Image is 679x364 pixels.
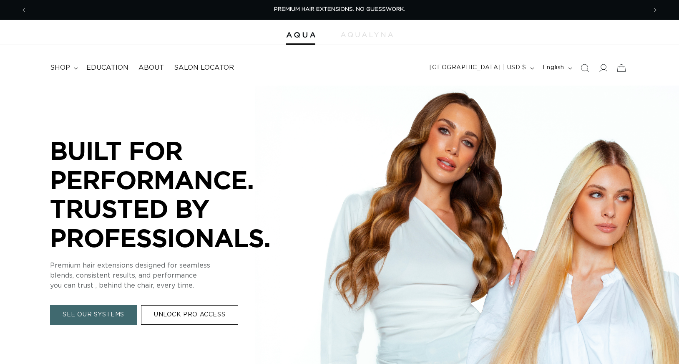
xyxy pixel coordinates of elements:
span: Salon Locator [174,63,234,72]
button: Previous announcement [15,2,33,18]
a: SEE OUR SYSTEMS [50,305,137,325]
span: shop [50,63,70,72]
p: BUILT FOR PERFORMANCE. TRUSTED BY PROFESSIONALS. [50,136,300,252]
button: Next announcement [646,2,664,18]
a: About [133,58,169,77]
a: UNLOCK PRO ACCESS [141,305,238,325]
span: [GEOGRAPHIC_DATA] | USD $ [430,63,526,72]
a: Salon Locator [169,58,239,77]
p: blends, consistent results, and performance [50,270,300,281]
span: English [543,63,564,72]
img: Aqua Hair Extensions [286,32,315,38]
p: Premium hair extensions designed for seamless [50,260,300,270]
span: PREMIUM HAIR EXTENSIONS. NO GUESSWORK. [274,7,405,12]
img: aqualyna.com [341,32,393,37]
span: Education [86,63,128,72]
button: English [538,60,576,76]
summary: shop [45,58,81,77]
summary: Search [576,59,594,77]
p: you can trust , behind the chair, every time. [50,281,300,291]
span: About [138,63,164,72]
a: Education [81,58,133,77]
button: [GEOGRAPHIC_DATA] | USD $ [425,60,538,76]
